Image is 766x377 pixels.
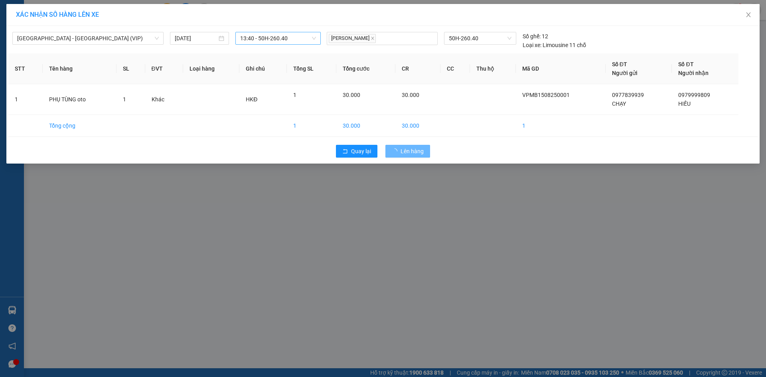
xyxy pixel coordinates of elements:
th: ĐVT [145,53,183,84]
span: HKĐ [246,96,257,103]
td: 30.000 [336,115,395,137]
th: Tổng SL [287,53,336,84]
span: Số ĐT [612,61,627,67]
span: 30.000 [343,92,360,98]
span: Loại xe: [523,41,541,49]
span: Người nhận [678,70,709,76]
span: 30.000 [402,92,419,98]
th: Thu hộ [470,53,516,84]
span: XÁC NHẬN SỐ HÀNG LÊN XE [16,11,99,18]
td: Khác [145,84,183,115]
img: logo.jpg [10,10,50,50]
span: Số ghế: [523,32,541,41]
td: 1 [8,84,43,115]
th: SL [116,53,145,84]
th: STT [8,53,43,84]
li: [STREET_ADDRESS][PERSON_NAME]. [GEOGRAPHIC_DATA], Tỉnh [GEOGRAPHIC_DATA] [75,20,334,30]
div: 12 [523,32,548,41]
td: 1 [287,115,336,137]
span: Lên hàng [401,147,424,156]
td: 1 [516,115,606,137]
th: Tổng cước [336,53,395,84]
span: 13:40 - 50H-260.40 [240,32,316,44]
span: Số ĐT [678,61,693,67]
span: [PERSON_NAME] [329,34,376,43]
span: close [745,12,752,18]
th: Tên hàng [43,53,116,84]
td: Tổng cộng [43,115,116,137]
button: Lên hàng [385,145,430,158]
button: rollbackQuay lại [336,145,377,158]
li: Hotline: 1900 8153 [75,30,334,39]
span: 1 [123,96,126,103]
div: Limousine 11 chỗ [523,41,586,49]
span: 1 [293,92,296,98]
span: VPMB1508250001 [522,92,570,98]
span: HIẾU [678,101,691,107]
input: 15/08/2025 [175,34,217,43]
span: Người gửi [612,70,638,76]
span: close [371,36,375,40]
td: 30.000 [395,115,440,137]
span: Quay lại [351,147,371,156]
th: Loại hàng [183,53,239,84]
b: GỬI : PV Mộc Bài [10,58,94,71]
span: loading [392,148,401,154]
th: CC [440,53,470,84]
th: Ghi chú [239,53,287,84]
button: Close [737,4,760,26]
span: rollback [342,148,348,155]
span: 50H-260.40 [449,32,511,44]
span: 0977839939 [612,92,644,98]
th: Mã GD [516,53,606,84]
th: CR [395,53,440,84]
td: PHỤ TÙNG oto [43,84,116,115]
span: Sài Gòn - Tây Ninh (VIP) [17,32,159,44]
span: 0979999809 [678,92,710,98]
span: CHẠY [612,101,626,107]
